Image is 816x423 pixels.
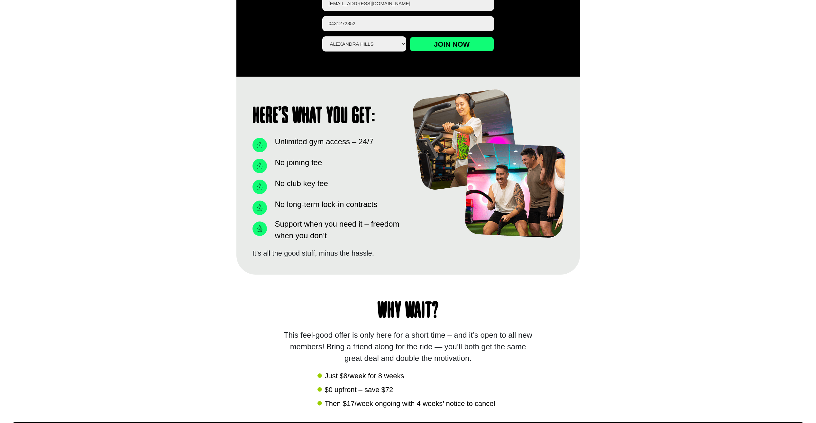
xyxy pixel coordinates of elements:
span: $0 upfront – save $72 [323,384,393,395]
span: No long-term lock-in contracts [273,199,378,210]
h1: Why wait? [249,300,567,323]
input: Join now [410,37,494,52]
span: No joining fee [273,157,322,168]
span: Unlimited gym access – 24/7 [273,136,374,147]
div: This feel-good offer is only here for a short time – and it’s open to all new members! Bring a fr... [281,329,535,364]
span: Just $8/week for 8 weeks [323,371,404,381]
h1: Here’s what you get: [252,106,402,128]
span: Support when you need it – freedom when you don’t [273,218,402,241]
input: Phone * [322,16,494,31]
img: here-is-what-you-get [413,89,565,238]
span: No club key fee [273,178,328,189]
span: Then $17/week ongoing with 4 weeks’ notice to cancel [323,398,495,409]
div: It’s all the good stuff, minus the hassle. [252,248,402,258]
